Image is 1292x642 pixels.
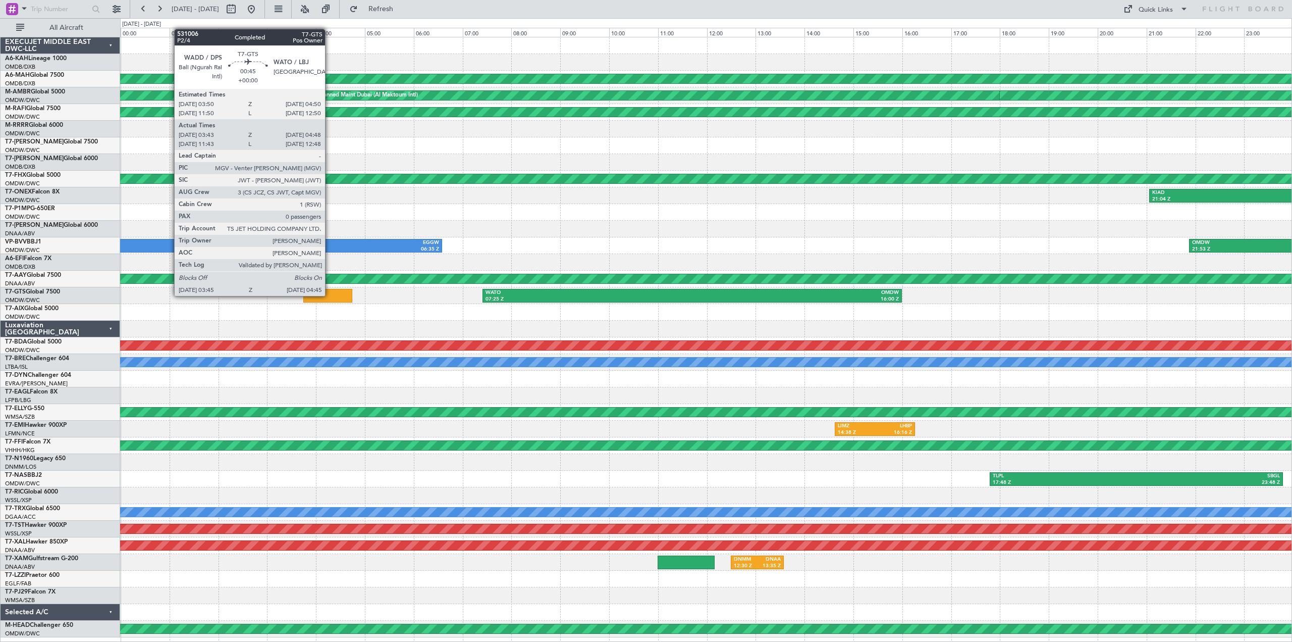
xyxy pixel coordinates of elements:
div: 17:48 Z [993,479,1137,486]
span: M-RAFI [5,106,26,112]
a: T7-TRXGlobal 6500 [5,506,60,512]
a: DNAA/ABV [5,547,35,554]
a: M-AMBRGlobal 5000 [5,89,65,95]
span: M-AMBR [5,89,31,95]
span: T7-XAL [5,539,26,545]
a: WSSL/XSP [5,530,32,537]
span: T7-GTS [5,289,26,295]
a: T7-ONEXFalcon 8X [5,189,60,195]
a: OMDW/DWC [5,180,40,187]
a: OMDW/DWC [5,213,40,221]
span: T7-NAS [5,472,27,478]
span: M-RRRR [5,122,29,128]
span: T7-PJ29 [5,589,28,595]
div: 22:00 [1196,28,1245,37]
div: WATO [486,289,692,297]
a: T7-FFIFalcon 7X [5,439,50,445]
a: T7-RICGlobal 6000 [5,489,58,495]
a: DNAA/ABV [5,230,35,237]
a: T7-PJ29Falcon 7X [5,589,56,595]
span: Refresh [360,6,402,13]
span: T7-AAY [5,272,27,278]
a: A6-KAHLineage 1000 [5,56,67,62]
a: DNMM/LOS [5,463,36,471]
div: 21:00 [1147,28,1196,37]
div: EGGW [256,239,439,246]
a: T7-[PERSON_NAME]Global 6000 [5,156,98,162]
a: OMDB/DXB [5,263,35,271]
span: VP-BVV [5,239,27,245]
a: T7-BDAGlobal 5000 [5,339,62,345]
div: [DATE] - [DATE] [122,20,161,29]
div: 15:00 [853,28,902,37]
span: T7-ONEX [5,189,32,195]
div: 17:00 [951,28,1000,37]
div: 16:16 Z [875,429,912,436]
a: EVRA/[PERSON_NAME] [5,380,68,387]
a: OMDW/DWC [5,113,40,121]
span: M-HEAD [5,622,30,628]
a: T7-ELLYG-550 [5,406,44,412]
span: T7-FHX [5,172,26,178]
a: M-RRRRGlobal 6000 [5,122,63,128]
a: T7-GTSGlobal 7500 [5,289,60,295]
span: A6-MAH [5,72,30,78]
a: WMSA/SZB [5,413,35,421]
a: T7-XAMGulfstream G-200 [5,556,78,562]
a: T7-EAGLFalcon 8X [5,389,58,395]
a: T7-LZZIPraetor 600 [5,572,60,578]
div: 23:48 Z [1137,479,1280,486]
a: T7-AAYGlobal 7500 [5,272,61,278]
div: 03:00 [267,28,316,37]
a: OMDB/DXB [5,63,35,71]
a: OMDW/DWC [5,146,40,154]
span: A6-KAH [5,56,28,62]
span: T7-BRE [5,356,26,362]
span: T7-AIX [5,306,24,312]
div: TLPL [993,473,1137,480]
span: T7-TST [5,522,25,528]
div: 04:00 [316,28,365,37]
span: T7-P1MP [5,206,30,212]
div: 20:00 [1098,28,1147,37]
div: 12:00 [707,28,756,37]
button: Refresh [345,1,405,17]
a: T7-FHXGlobal 5000 [5,172,61,178]
div: 01:00 [170,28,219,37]
div: 19:00 [1049,28,1098,37]
a: A6-EFIFalcon 7X [5,256,51,262]
div: 07:25 Z [486,296,692,303]
div: Quick Links [1139,5,1173,15]
a: LTBA/ISL [5,363,28,371]
div: SBGL [1137,473,1280,480]
a: LFPB/LBG [5,397,31,404]
a: M-RAFIGlobal 7500 [5,106,61,112]
a: OMDW/DWC [5,96,40,104]
span: T7-EAGL [5,389,30,395]
a: OMDB/DXB [5,163,35,171]
span: T7-N1960 [5,456,33,462]
span: T7-XAM [5,556,28,562]
a: WSSL/XSP [5,497,32,504]
span: T7-TRX [5,506,26,512]
a: T7-XALHawker 850XP [5,539,68,545]
div: OMDW [74,239,256,246]
span: T7-DYN [5,372,28,378]
span: T7-FFI [5,439,23,445]
a: T7-EMIHawker 900XP [5,422,67,428]
div: 07:00 [463,28,512,37]
a: OMDB/DXB [5,80,35,87]
div: 00:00 [121,28,170,37]
span: All Aircraft [26,24,106,31]
a: T7-[PERSON_NAME]Global 7500 [5,139,98,145]
a: OMDW/DWC [5,347,40,354]
div: 13:00 [756,28,804,37]
a: OMDW/DWC [5,480,40,487]
a: M-HEADChallenger 650 [5,622,73,628]
a: VHHH/HKG [5,447,35,454]
div: DNAA [758,556,781,563]
a: DGAA/ACC [5,513,36,521]
a: T7-AIXGlobal 5000 [5,306,59,312]
button: All Aircraft [11,20,110,36]
div: 10:00 [609,28,658,37]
